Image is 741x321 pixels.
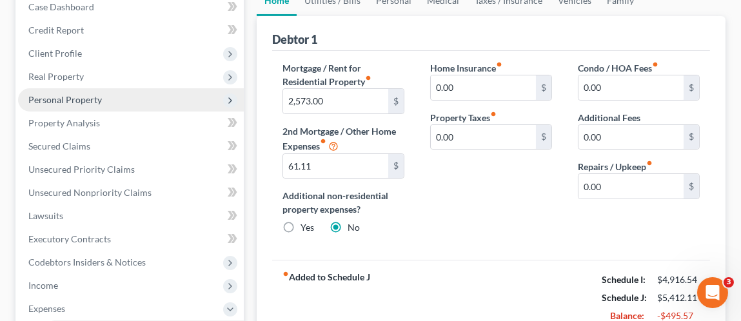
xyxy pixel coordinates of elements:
[301,221,314,234] label: Yes
[28,233,111,244] span: Executory Contracts
[28,1,94,12] span: Case Dashboard
[28,117,100,128] span: Property Analysis
[320,138,326,144] i: fiber_manual_record
[282,271,289,277] i: fiber_manual_record
[18,158,244,181] a: Unsecured Priority Claims
[28,48,82,59] span: Client Profile
[657,273,700,286] div: $4,916.54
[282,124,404,153] label: 2nd Mortgage / Other Home Expenses
[28,187,152,198] span: Unsecured Nonpriority Claims
[536,75,551,100] div: $
[578,61,658,75] label: Condo / HOA Fees
[578,160,653,173] label: Repairs / Upkeep
[697,277,728,308] iframe: Intercom live chat
[28,94,102,105] span: Personal Property
[724,277,734,287] span: 3
[430,111,497,124] label: Property Taxes
[578,125,684,150] input: --
[388,154,404,179] div: $
[283,89,388,113] input: --
[657,291,700,304] div: $5,412.11
[430,61,502,75] label: Home Insurance
[28,71,84,82] span: Real Property
[388,89,404,113] div: $
[348,221,360,234] label: No
[28,210,63,221] span: Lawsuits
[610,310,644,321] strong: Balance:
[496,61,502,68] i: fiber_manual_record
[18,228,244,251] a: Executory Contracts
[646,160,653,166] i: fiber_manual_record
[18,112,244,135] a: Property Analysis
[536,125,551,150] div: $
[684,75,699,100] div: $
[28,257,146,267] span: Codebtors Insiders & Notices
[684,174,699,199] div: $
[365,75,371,81] i: fiber_manual_record
[28,303,65,314] span: Expenses
[602,274,646,285] strong: Schedule I:
[18,19,244,42] a: Credit Report
[578,111,640,124] label: Additional Fees
[578,75,684,100] input: --
[602,292,647,303] strong: Schedule J:
[28,24,84,35] span: Credit Report
[28,164,135,175] span: Unsecured Priority Claims
[18,181,244,204] a: Unsecured Nonpriority Claims
[28,141,90,151] span: Secured Claims
[282,189,404,216] label: Additional non-residential property expenses?
[578,174,684,199] input: --
[684,125,699,150] div: $
[282,61,404,88] label: Mortgage / Rent for Residential Property
[490,111,497,117] i: fiber_manual_record
[431,75,536,100] input: --
[431,125,536,150] input: --
[652,61,658,68] i: fiber_manual_record
[28,280,58,291] span: Income
[283,154,388,179] input: --
[18,135,244,158] a: Secured Claims
[18,204,244,228] a: Lawsuits
[272,32,317,47] div: Debtor 1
